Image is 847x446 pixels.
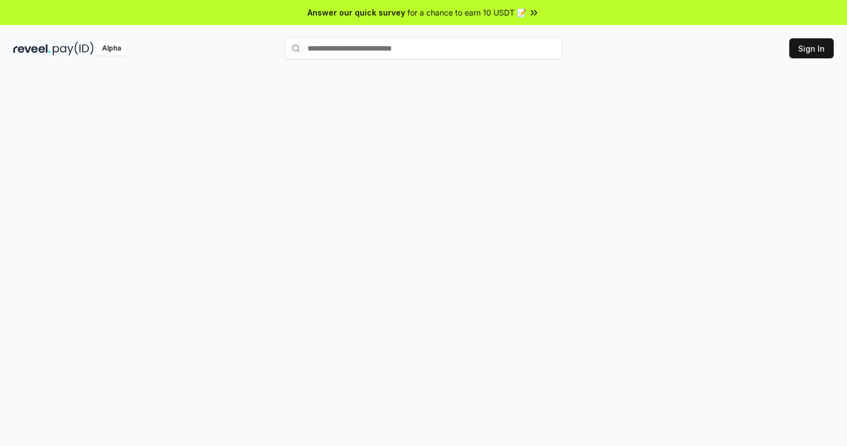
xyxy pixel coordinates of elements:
span: Answer our quick survey [307,7,405,18]
div: Alpha [96,42,127,56]
img: pay_id [53,42,94,56]
span: for a chance to earn 10 USDT 📝 [407,7,526,18]
img: reveel_dark [13,42,51,56]
button: Sign In [789,38,834,58]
